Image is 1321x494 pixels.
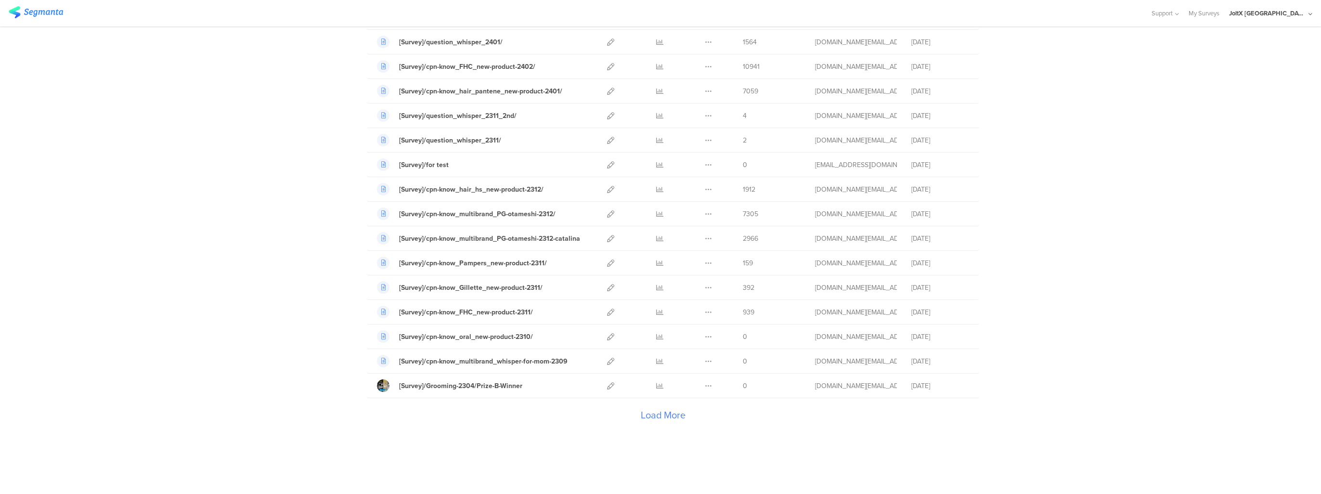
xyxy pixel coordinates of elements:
[911,86,969,96] div: [DATE]
[743,356,747,366] span: 0
[399,209,556,219] div: [Survey]/cpn-know_multibrand_PG-otameshi-2312/
[743,283,754,293] span: 392
[743,135,747,145] span: 2
[743,381,747,391] span: 0
[377,158,449,171] a: [Survey]/for test
[399,160,449,170] div: [Survey]/for test
[377,379,522,392] a: [Survey]/Grooming-2304/Prize-B-Winner
[399,381,522,391] div: [Survey]/Grooming-2304/Prize-B-Winner
[1229,9,1306,18] div: JoltX [GEOGRAPHIC_DATA]
[911,135,969,145] div: [DATE]
[743,86,758,96] span: 7059
[743,37,757,47] span: 1564
[377,232,580,245] a: [Survey]/cpn-know_multibrand_PG-otameshi-2312-catalina
[399,37,503,47] div: [Survey]/question_whisper_2401/
[743,307,754,317] span: 939
[815,160,897,170] div: nakamura.s.4@pg.com
[743,258,753,268] span: 159
[815,184,897,195] div: yokoyama.ky@pg.com
[911,160,969,170] div: [DATE]
[911,332,969,342] div: [DATE]
[911,283,969,293] div: [DATE]
[399,307,533,317] div: [Survey]/cpn-know_FHC_new-product-2311/
[377,85,562,97] a: [Survey]/cpn-know_hair_pantene_new-product-2401/
[377,109,517,122] a: [Survey]/question_whisper_2311_2nd/
[815,234,897,244] div: yokoyama.ky@pg.com
[815,37,897,47] div: yokoyama.ky@pg.com
[377,183,544,195] a: [Survey]/cpn-know_hair_hs_new-product-2312/
[743,111,747,121] span: 4
[399,62,535,72] div: [Survey]/cpn-know_FHC_new-product-2402/
[815,332,897,342] div: yokoyama.ky@pg.com
[399,184,544,195] div: [Survey]/cpn-know_hair_hs_new-product-2312/
[377,330,533,343] a: [Survey]/cpn-know_oral_new-product-2310/
[815,307,897,317] div: yokoyama.ky@pg.com
[377,36,503,48] a: [Survey]/question_whisper_2401/
[815,356,897,366] div: yokoyama.ky@pg.com
[815,381,897,391] div: yokoyama.ky@pg.com
[9,6,63,18] img: segmanta logo
[377,306,533,318] a: [Survey]/cpn-know_FHC_new-product-2311/
[911,307,969,317] div: [DATE]
[743,160,747,170] span: 0
[399,86,562,96] div: [Survey]/cpn-know_hair_pantene_new-product-2401/
[399,356,568,366] div: [Survey]/cpn-know_multibrand_whisper-for-mom-2309
[815,283,897,293] div: yokoyama.ky@pg.com
[911,209,969,219] div: [DATE]
[815,111,897,121] div: yokoyama.ky@pg.com
[377,281,543,294] a: [Survey]/cpn-know_Gillette_new-product-2311/
[367,398,959,437] div: Load More
[815,258,897,268] div: yokoyama.ky@pg.com
[377,134,501,146] a: [Survey]/question_whisper_2311/
[911,381,969,391] div: [DATE]
[911,258,969,268] div: [DATE]
[399,283,543,293] div: [Survey]/cpn-know_Gillette_new-product-2311/
[377,208,556,220] a: [Survey]/cpn-know_multibrand_PG-otameshi-2312/
[377,257,547,269] a: [Survey]/cpn-know_Pampers_new-product-2311/
[911,62,969,72] div: [DATE]
[815,135,897,145] div: yokoyama.ky@pg.com
[399,332,533,342] div: [Survey]/cpn-know_oral_new-product-2310/
[911,234,969,244] div: [DATE]
[399,258,547,268] div: [Survey]/cpn-know_Pampers_new-product-2311/
[377,60,535,73] a: [Survey]/cpn-know_FHC_new-product-2402/
[743,332,747,342] span: 0
[743,184,755,195] span: 1912
[815,62,897,72] div: yokoyama.ky@pg.com
[911,184,969,195] div: [DATE]
[911,356,969,366] div: [DATE]
[815,86,897,96] div: yokoyama.ky@pg.com
[743,209,758,219] span: 7305
[815,209,897,219] div: yokoyama.ky@pg.com
[743,234,758,244] span: 2966
[377,355,568,367] a: [Survey]/cpn-know_multibrand_whisper-for-mom-2309
[1152,9,1173,18] span: Support
[911,111,969,121] div: [DATE]
[399,111,517,121] div: [Survey]/question_whisper_2311_2nd/
[911,37,969,47] div: [DATE]
[399,135,501,145] div: [Survey]/question_whisper_2311/
[743,62,760,72] span: 10941
[399,234,580,244] div: [Survey]/cpn-know_multibrand_PG-otameshi-2312-catalina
